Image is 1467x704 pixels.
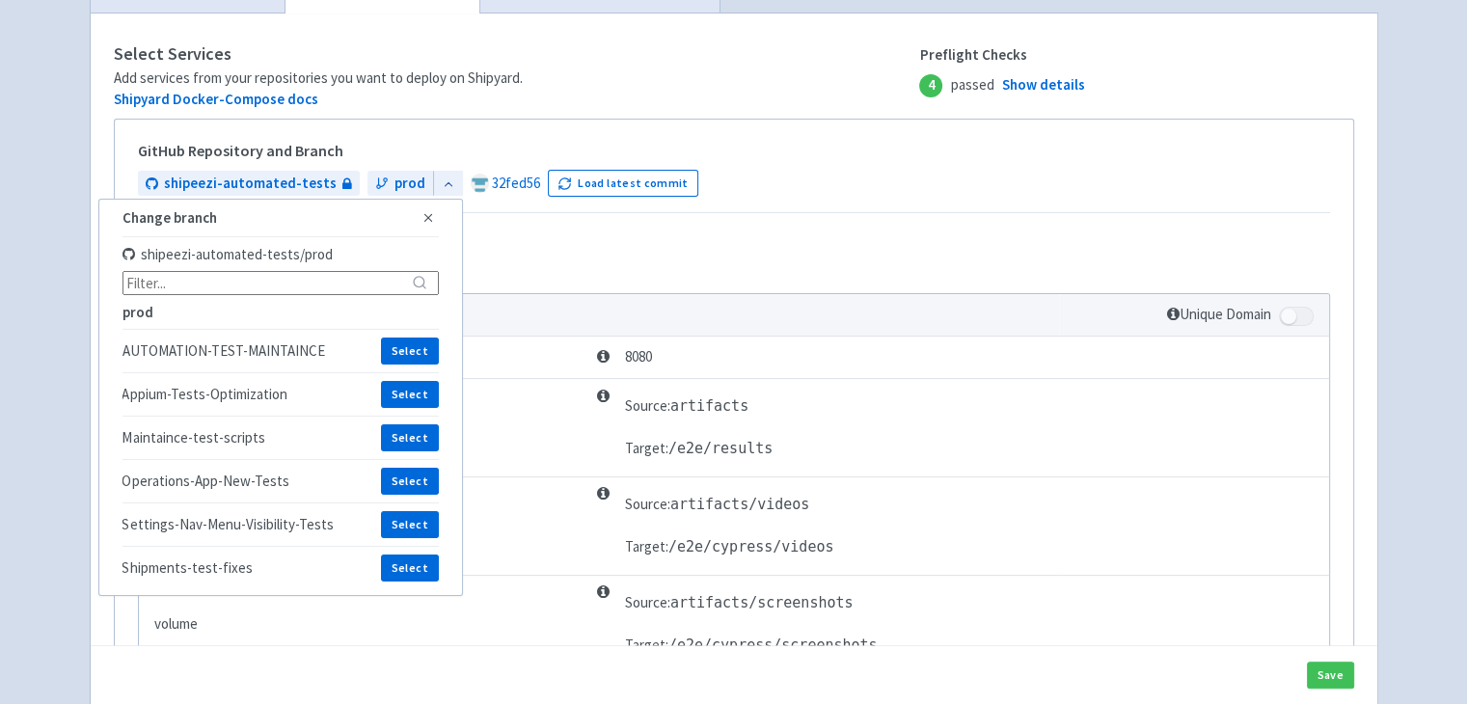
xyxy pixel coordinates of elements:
span: Preflight Checks [919,44,1084,67]
span: AUTOMATION-TEST-MAINTAINCE [122,341,382,360]
a: 32fed56 [492,174,540,192]
a: shipeezi-automated-tests [138,171,360,197]
td: Target: [625,624,878,666]
span: /e2e/results [668,440,773,457]
span: /e2e/cypress/screenshots [668,636,878,654]
button: Select [381,424,438,451]
span: prod [394,173,425,195]
a: prod [367,171,433,197]
span: shipeezi-automated-tests [164,173,337,195]
a: Show details [1001,74,1084,96]
span: Unique Domain [1167,305,1271,323]
button: Save [1307,662,1354,689]
span: passed [919,74,1084,97]
span: /e2e/cypress/videos [668,538,834,555]
button: Load latest commit [548,170,699,197]
strong: prod [122,303,153,321]
h4: Select Services [114,44,920,64]
span: Appium-Tests-Optimization [122,385,382,403]
button: Select [381,381,438,408]
td: Target: [625,428,773,471]
button: Select [381,555,438,582]
button: Close [418,207,439,229]
td: Target: [625,526,834,568]
span: artifacts/videos [670,496,810,513]
span: shipeezi-automated-tests / prod [122,245,333,263]
td: Source: [625,386,773,428]
span: 4 [919,74,942,97]
strong: Change branch [122,208,217,227]
span: Settings-Nav-Menu-Visibility-Tests [122,515,382,533]
button: Select [381,338,438,365]
span: Shipments-test-fixes [122,558,382,577]
span: artifacts/screenshots [670,594,854,611]
span: artifacts [670,397,748,415]
button: Select [381,468,438,495]
td: Source: [625,483,834,526]
input: Filter... [122,271,439,295]
span: Operations-App-New-Tests [122,472,382,490]
td: Source: [625,582,878,624]
div: Add services from your repositories you want to deploy on Shipyard. [114,68,920,90]
span: 8080 [597,346,652,368]
a: Shipyard Docker-Compose docs [114,90,318,108]
h5: GitHub Repository and Branch [138,143,1330,160]
span: Maintaince-test-scripts [122,428,382,447]
button: Select [381,511,438,538]
td: volume [139,575,591,672]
